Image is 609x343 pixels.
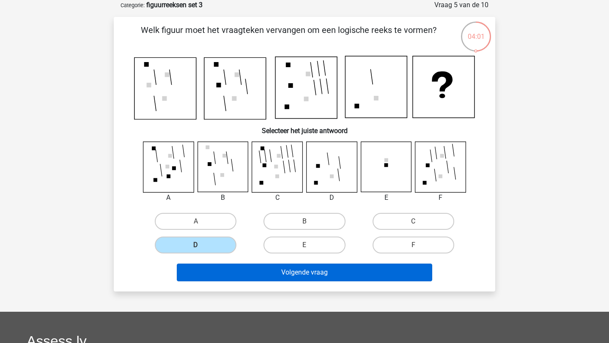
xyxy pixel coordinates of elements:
[460,21,492,42] div: 04:01
[373,237,454,253] label: F
[263,237,345,253] label: E
[245,193,309,203] div: C
[373,213,454,230] label: C
[409,193,472,203] div: F
[263,213,345,230] label: B
[127,120,482,135] h6: Selecteer het juiste antwoord
[127,24,450,49] p: Welk figuur moet het vraagteken vervangen om een logische reeks te vormen?
[146,1,203,9] strong: figuurreeksen set 3
[300,193,364,203] div: D
[121,2,145,8] small: Categorie:
[155,237,236,253] label: D
[191,193,255,203] div: B
[155,213,236,230] label: A
[137,193,200,203] div: A
[354,193,418,203] div: E
[177,264,433,281] button: Volgende vraag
